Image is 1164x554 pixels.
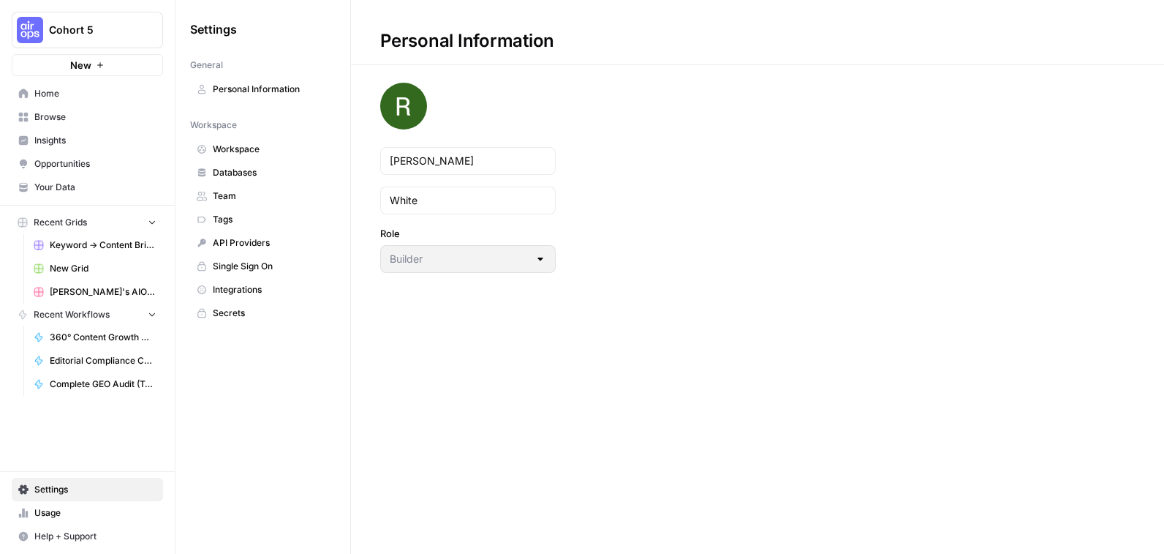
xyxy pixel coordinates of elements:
[12,12,163,48] button: Workspace: Cohort 5
[27,326,163,349] a: 360° Content Growth Workflow
[12,525,163,548] button: Help + Support
[380,226,556,241] label: Role
[190,119,237,132] span: Workspace
[213,307,329,320] span: Secrets
[12,82,163,105] a: Home
[213,166,329,179] span: Databases
[12,176,163,199] a: Your Data
[190,78,336,101] a: Personal Information
[34,483,156,496] span: Settings
[34,216,87,229] span: Recent Grids
[213,236,329,250] span: API Providers
[50,262,156,275] span: New Grid
[27,280,163,304] a: [PERSON_NAME]'s AIO optimized Link to Text Fragment Grid
[12,501,163,525] a: Usage
[12,212,163,233] button: Recent Grids
[190,278,336,302] a: Integrations
[190,161,336,184] a: Databases
[12,105,163,129] a: Browse
[190,231,336,255] a: API Providers
[50,378,156,391] span: Complete GEO Audit (Technical + Content) (RW duplicate)
[190,138,336,161] a: Workspace
[34,530,156,543] span: Help + Support
[380,83,427,130] img: avatar
[34,111,156,124] span: Browse
[190,184,336,208] a: Team
[213,260,329,273] span: Single Sign On
[34,181,156,194] span: Your Data
[50,239,156,252] span: Keyword -> Content Brief -> Article
[12,152,163,176] a: Opportunities
[34,308,110,321] span: Recent Workflows
[213,283,329,296] span: Integrations
[190,20,237,38] span: Settings
[213,213,329,226] span: Tags
[213,143,329,156] span: Workspace
[50,354,156,367] span: Editorial Compliance Check RW duplicate workflow
[27,373,163,396] a: Complete GEO Audit (Technical + Content) (RW duplicate)
[27,257,163,280] a: New Grid
[190,302,336,325] a: Secrets
[190,208,336,231] a: Tags
[27,233,163,257] a: Keyword -> Content Brief -> Article
[27,349,163,373] a: Editorial Compliance Check RW duplicate workflow
[34,134,156,147] span: Insights
[17,17,43,43] img: Cohort 5 Logo
[213,190,329,203] span: Team
[12,478,163,501] a: Settings
[49,23,137,37] span: Cohort 5
[12,129,163,152] a: Insights
[50,285,156,299] span: [PERSON_NAME]'s AIO optimized Link to Text Fragment Grid
[351,29,583,53] div: Personal Information
[70,58,91,72] span: New
[190,59,223,72] span: General
[12,304,163,326] button: Recent Workflows
[34,87,156,100] span: Home
[50,331,156,344] span: 360° Content Growth Workflow
[213,83,329,96] span: Personal Information
[12,54,163,76] button: New
[34,506,156,520] span: Usage
[190,255,336,278] a: Single Sign On
[34,157,156,171] span: Opportunities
